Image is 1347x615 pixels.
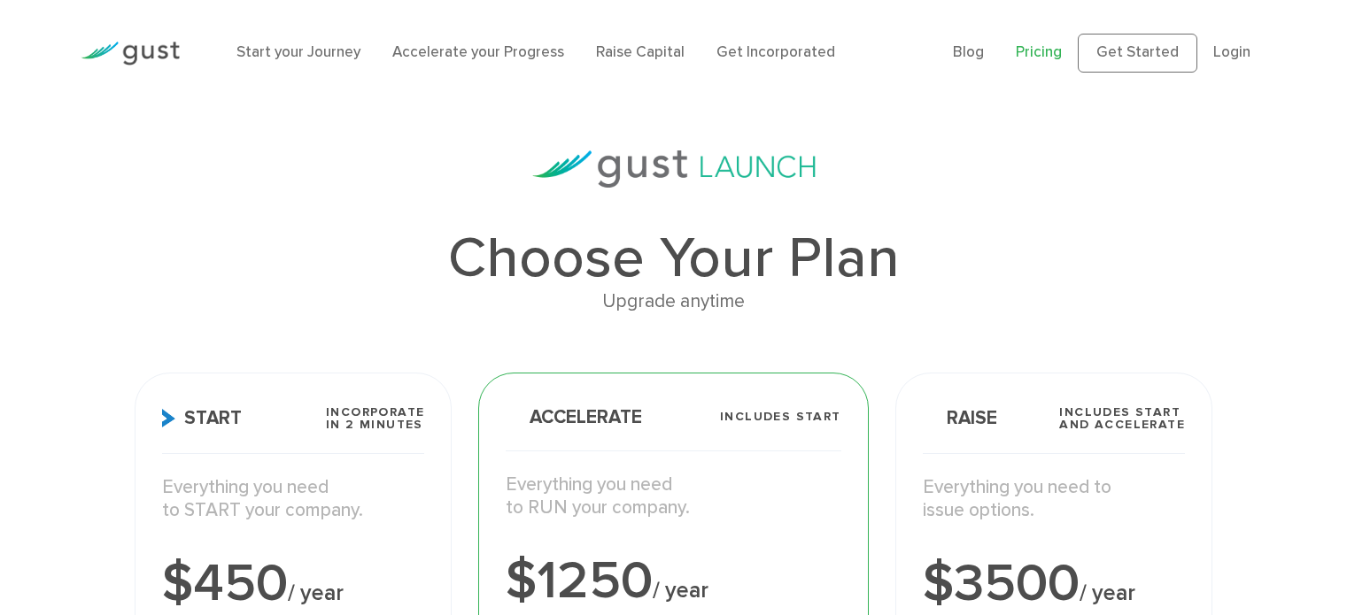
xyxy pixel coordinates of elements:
a: Pricing [1016,43,1062,61]
p: Everything you need to RUN your company. [506,473,840,520]
div: $1250 [506,555,840,608]
a: Login [1213,43,1250,61]
div: $3500 [923,557,1186,611]
a: Blog [953,43,984,61]
span: / year [1080,580,1135,606]
a: Start your Journey [236,43,360,61]
p: Everything you need to START your company. [162,476,425,523]
span: / year [653,577,708,603]
div: $450 [162,557,425,611]
div: Upgrade anytime [135,287,1212,317]
img: Start Icon X2 [162,409,175,427]
a: Raise Capital [596,43,685,61]
h1: Choose Your Plan [135,230,1212,287]
a: Get Started [1078,34,1197,73]
span: Accelerate [506,408,642,427]
a: Get Incorporated [716,43,835,61]
img: gust-launch-logos.svg [532,150,816,188]
span: Includes START [720,411,841,423]
span: / year [288,580,344,606]
p: Everything you need to issue options. [923,476,1186,523]
span: Start [162,409,242,427]
a: Accelerate your Progress [392,43,564,61]
span: Raise [923,409,997,427]
img: Gust Logo [81,42,180,65]
span: Includes START and ACCELERATE [1059,406,1185,431]
span: Incorporate in 2 Minutes [326,406,424,431]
